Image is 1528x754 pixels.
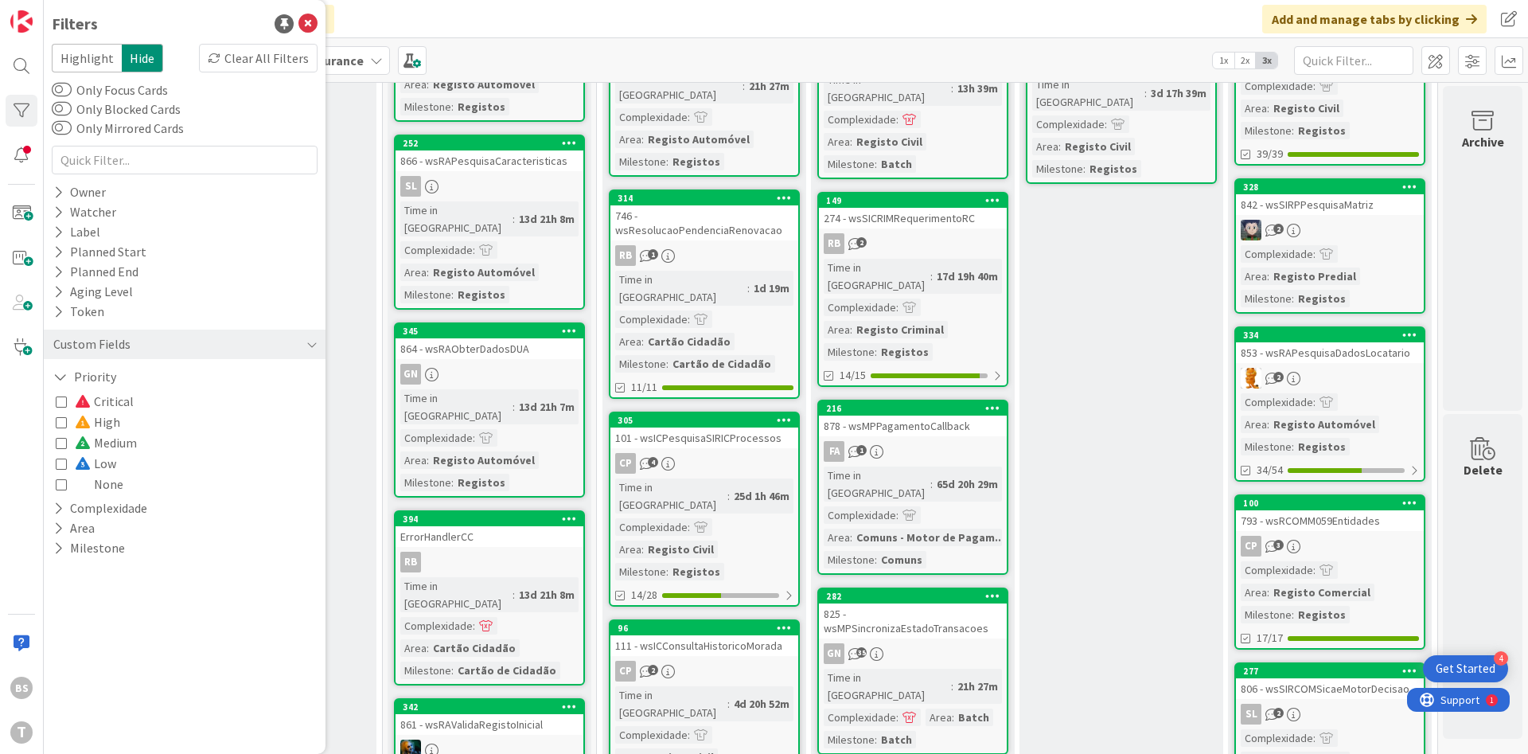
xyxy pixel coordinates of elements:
[930,475,933,493] span: :
[400,201,513,236] div: Time in [GEOGRAPHIC_DATA]
[933,268,1002,285] div: 17d 19h 40m
[396,700,583,735] div: 342861 - wsRAValidaRegistoInicial
[1236,664,1424,678] div: 277
[454,98,509,115] div: Registos
[396,526,583,547] div: ErrorHandlerCC
[819,401,1007,436] div: 216878 - wsMPPagamentoCallback
[1241,393,1313,411] div: Complexidade
[1241,584,1267,601] div: Area
[454,662,560,679] div: Cartão de Cidadão
[1267,268,1269,285] span: :
[850,529,852,546] span: :
[513,586,515,604] span: :
[610,413,798,428] div: 305
[926,709,952,726] div: Area
[56,432,137,453] button: Medium
[819,193,1007,208] div: 149
[644,541,718,558] div: Registo Civil
[610,621,798,656] div: 96111 - wsICConsultaHistoricoMorada
[824,709,896,726] div: Complexidade
[394,322,585,498] a: 345864 - wsRAObterDadosDUAGNTime in [GEOGRAPHIC_DATA]:13d 21h 7mComplexidade:Area:Registo Automóv...
[824,155,875,173] div: Milestone
[56,391,134,412] button: Critical
[824,669,951,704] div: Time in [GEOGRAPHIC_DATA]
[852,529,1008,546] div: Comuns - Motor de Pagam...
[396,176,583,197] div: SL
[644,131,754,148] div: Registo Automóvel
[429,451,539,469] div: Registo Automóvel
[10,10,33,33] img: Visit kanbanzone.com
[641,131,644,148] span: :
[877,343,933,361] div: Registos
[1241,290,1292,307] div: Milestone
[824,643,844,664] div: GN
[1423,655,1508,682] div: Open Get Started checklist, remaining modules: 4
[953,80,1002,97] div: 13h 39m
[400,76,427,93] div: Area
[615,518,688,536] div: Complexidade
[819,589,1007,639] div: 282825 - wsMPSincronizaEstadoTransacoes
[610,245,798,266] div: RB
[1241,220,1261,240] img: LS
[930,268,933,285] span: :
[396,512,583,526] div: 394
[1032,138,1058,155] div: Area
[875,551,877,568] span: :
[1294,290,1350,307] div: Registos
[750,279,793,297] div: 1d 19m
[1236,328,1424,363] div: 334853 - wsRAPesquisaDadosLocatario
[400,552,421,572] div: RB
[666,563,668,580] span: :
[747,279,750,297] span: :
[824,529,850,546] div: Area
[52,101,72,117] button: Only Blocked Cards
[730,487,793,505] div: 25d 1h 46m
[648,665,658,675] span: 2
[615,355,666,373] div: Milestone
[1243,182,1424,193] div: 328
[52,82,72,98] button: Only Focus Cards
[75,412,120,432] span: High
[1269,100,1343,117] div: Registo Civil
[610,205,798,240] div: 746 - wsResolucaoPendenciaRenovacao
[52,146,318,174] input: Quick Filter...
[451,98,454,115] span: :
[403,326,583,337] div: 345
[454,286,509,303] div: Registos
[75,432,137,453] span: Medium
[1267,584,1269,601] span: :
[610,191,798,205] div: 314
[1032,76,1144,111] div: Time in [GEOGRAPHIC_DATA]
[615,479,727,514] div: Time in [GEOGRAPHIC_DATA]
[403,701,583,713] div: 342
[394,510,585,686] a: 394ErrorHandlerCCRBTime in [GEOGRAPHIC_DATA]:13d 21h 8mComplexidade:Area:Cartão CidadãoMilestone:...
[824,551,875,568] div: Milestone
[1292,438,1294,455] span: :
[396,136,583,171] div: 252866 - wsRAPesquisaCaracteristicas
[1313,77,1316,95] span: :
[668,355,775,373] div: Cartão de Cidadão
[826,403,1007,414] div: 216
[644,333,735,350] div: Cartão Cidadão
[819,208,1007,229] div: 274 - wsSICRIMRequerimentoRC
[427,264,429,281] span: :
[1241,438,1292,455] div: Milestone
[852,133,926,150] div: Registo Civil
[451,474,454,491] span: :
[1236,180,1424,194] div: 328
[668,153,724,170] div: Registos
[513,398,515,416] span: :
[819,441,1007,462] div: FA
[610,191,798,240] div: 314746 - wsResolucaoPendenciaRenovacao
[56,453,116,474] button: Low
[1236,180,1424,215] div: 328842 - wsSIRPPesquisaMatriz
[817,4,1008,179] a: Time in [GEOGRAPHIC_DATA]:13h 39mComplexidade:Area:Registo CivilMilestone:Batch
[56,474,123,494] button: None
[403,138,583,149] div: 252
[396,324,583,338] div: 345
[1241,100,1267,117] div: Area
[515,210,579,228] div: 13d 21h 8m
[52,100,181,119] label: Only Blocked Cards
[856,445,867,455] span: 1
[824,111,896,128] div: Complexidade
